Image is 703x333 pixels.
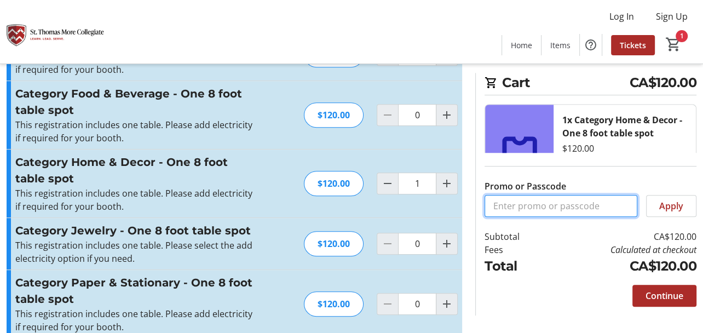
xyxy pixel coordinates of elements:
[377,173,398,194] button: Decrement by one
[304,231,364,256] div: $120.00
[485,73,696,95] h2: Cart
[580,34,602,56] button: Help
[646,195,696,217] button: Apply
[485,243,546,256] td: Fees
[304,102,364,128] div: $120.00
[304,291,364,317] div: $120.00
[15,154,255,187] h3: Category Home & Decor - One 8 foot table spot
[15,239,255,265] p: This registration includes one table. Please select the add electricity option if you need.
[546,230,696,243] td: CA$120.00
[601,8,643,25] button: Log In
[15,118,255,145] p: This registration includes one table. Please add electricity if required for your booth.
[562,142,594,155] div: $120.00
[436,294,457,314] button: Increment by one
[398,233,436,255] input: Category Jewelry - One 8 foot table spot Quantity
[436,233,457,254] button: Increment by one
[485,180,566,193] label: Promo or Passcode
[15,187,255,213] p: This registration includes one table. Please add electricity if required for your booth.
[656,10,688,23] span: Sign Up
[620,39,646,51] span: Tickets
[485,195,637,217] input: Enter promo or passcode
[659,199,683,213] span: Apply
[398,173,436,194] input: Category Home & Decor - One 8 foot table spot Quantity
[15,274,255,307] h3: Category Paper & Stationary - One 8 foot table spot
[436,173,457,194] button: Increment by one
[485,230,546,243] td: Subtotal
[550,39,571,51] span: Items
[611,35,655,55] a: Tickets
[511,39,532,51] span: Home
[541,35,579,55] a: Items
[398,293,436,315] input: Category Paper & Stationary - One 8 foot table spot Quantity
[304,171,364,196] div: $120.00
[436,105,457,125] button: Increment by one
[632,285,696,307] button: Continue
[15,222,255,239] h3: Category Jewelry - One 8 foot table spot
[546,243,696,256] td: Calculated at checkout
[609,10,634,23] span: Log In
[646,289,683,302] span: Continue
[485,256,546,276] td: Total
[7,4,104,59] img: St. Thomas More Collegiate #2's Logo
[546,256,696,276] td: CA$120.00
[664,35,683,54] button: Cart
[502,35,541,55] a: Home
[15,85,255,118] h3: Category Food & Beverage - One 8 foot table spot
[562,113,687,140] div: 1x Category Home & Decor - One 8 foot table spot
[398,104,436,126] input: Category Food & Beverage - One 8 foot table spot Quantity
[647,8,696,25] button: Sign Up
[630,73,697,93] span: CA$120.00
